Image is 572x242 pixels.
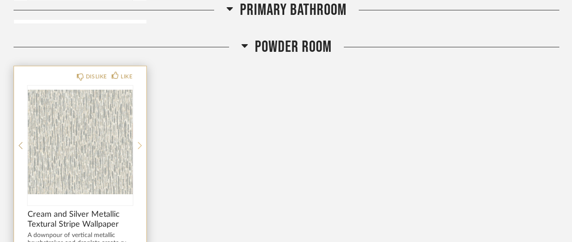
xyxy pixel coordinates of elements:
div: LIKE [121,72,132,81]
span: Cream and Silver Metallic Textural Stripe Wallpaper [28,210,133,229]
span: Powder Room [255,37,332,57]
img: undefined [28,86,133,198]
div: 0 [28,86,133,198]
div: DISLIKE [86,72,107,81]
